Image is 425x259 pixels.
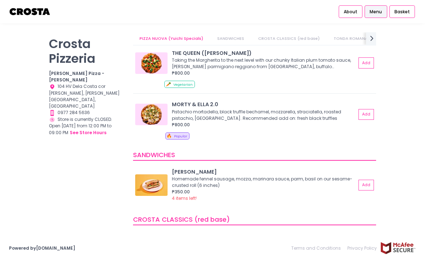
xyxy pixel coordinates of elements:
[49,83,124,109] div: 104 HV Dela Costa cor [PERSON_NAME], [PERSON_NAME][GEOGRAPHIC_DATA], [GEOGRAPHIC_DATA]
[133,150,175,159] span: SANDWICHES
[172,195,197,201] span: 4 items left!
[135,233,168,254] img: Basic Betch
[380,242,416,254] img: mcafee-secure
[9,245,75,251] a: Powered by[DOMAIN_NAME]
[174,134,187,138] span: Popular
[49,116,124,137] div: Store is currently CLOSED. Open [DATE] from 12:00 PM to 09:00 PM
[358,109,374,120] button: Add
[358,180,374,190] button: Add
[370,9,382,15] span: Menu
[172,122,356,128] div: ₱800.00
[49,109,124,116] div: 0977 284 5636
[344,9,357,15] span: About
[394,9,410,15] span: Basket
[172,101,356,109] div: MORTY & ELLA 2.0
[49,70,104,83] b: [PERSON_NAME] Pizza - [PERSON_NAME]
[172,109,354,122] div: Pistachio mortadella, black truffle bechamel, mozzarella, straciatella, roasted pistachio, [GEOGR...
[49,37,124,66] p: Crosta Pizzeria
[172,189,356,195] div: ₱350.00
[135,52,168,74] img: THE QUEEN (Margherita)
[211,32,251,45] a: SANDWICHES
[135,104,168,125] img: MORTY & ELLA 2.0
[172,57,354,70] div: Taking the Margherita to the next level with our chunky Italian plum tomato sauce, [PERSON_NAME] ...
[172,50,356,57] div: THE QUEEN ([PERSON_NAME])
[173,82,193,87] span: Vegetarian
[172,168,356,176] div: [PERSON_NAME]
[9,5,51,18] img: logo
[172,70,356,76] div: ₱800.00
[291,242,344,255] a: Terms and Conditions
[135,174,168,196] img: HOAGIE ROLL
[69,129,107,136] button: see store hours
[172,176,354,189] div: Homemade fennel sausage, mozza, marinara sauce, parm, basil on our sesame-crusted roll (6 inches)
[252,32,326,45] a: CROSTA CLASSICS (red base)
[133,32,210,45] a: PIZZA NUOVA (Yuichi Specials)
[358,57,374,68] button: Add
[344,242,380,255] a: Privacy Policy
[166,133,172,139] span: 🔥
[365,5,387,18] a: Menu
[166,81,171,87] span: 🥕
[133,215,230,223] span: CROSTA CLASSICS (red base)
[339,5,362,18] a: About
